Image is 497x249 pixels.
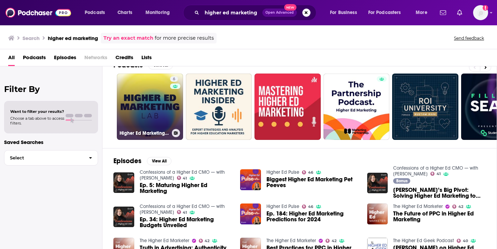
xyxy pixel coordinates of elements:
[457,239,468,243] a: 40
[367,173,388,194] img: Jaime’s Big Pivot: Solving Higher Ed Marketing to Save Higher Ed
[437,172,441,175] span: 41
[262,9,297,17] button: Open AdvancedNew
[473,5,488,20] img: User Profile
[113,7,136,18] a: Charts
[393,238,454,244] a: The Higher Ed Geek Podcast
[4,150,98,166] button: Select
[416,8,427,17] span: More
[170,76,178,82] a: 6
[463,239,468,243] span: 40
[190,5,323,21] div: Search podcasts, credits, & more...
[266,176,359,188] span: Biggest Higher Ed Marketing Pet Peeves
[330,8,357,17] span: For Business
[183,177,187,180] span: 41
[202,7,262,18] input: Search podcasts, credits, & more...
[454,7,465,18] a: Show notifications dropdown
[80,7,114,18] button: open menu
[8,52,15,66] a: All
[140,217,232,228] a: Ep. 34: Higher Ed Marketing Budgets Unveiled
[4,156,83,160] span: Select
[473,5,488,20] span: Logged in as systemsteam
[411,7,436,18] button: open menu
[141,52,152,66] a: Lists
[54,52,76,66] a: Episodes
[205,239,209,243] span: 42
[458,205,463,208] span: 42
[84,52,107,66] span: Networks
[452,35,486,41] button: Send feedback
[284,4,296,11] span: New
[183,211,187,214] span: 41
[199,239,210,243] a: 42
[140,169,225,181] a: Confessions of a Higher Ed CMO — with Jaime Hunt
[364,7,411,18] button: open menu
[393,204,443,209] a: The Higher Ed Marketer
[483,5,488,11] svg: Add a profile image
[393,211,486,222] a: The Future of PPC in Higher Ed Marketing
[141,7,179,18] button: open menu
[10,109,64,114] span: Want to filter your results?
[10,116,64,126] span: Choose a tab above to access filters.
[302,170,313,174] a: 46
[266,238,316,244] a: The Higher Ed Marketer
[308,171,313,174] span: 46
[326,239,336,243] a: 42
[367,204,388,224] img: The Future of PPC in Higher Ed Marketing
[430,172,441,176] a: 41
[437,7,449,18] a: Show notifications dropdown
[113,157,141,165] h2: Episodes
[177,210,187,214] a: 41
[452,205,463,209] a: 42
[302,205,313,209] a: 46
[146,8,170,17] span: Monitoring
[118,8,132,17] span: Charts
[266,169,299,175] a: Higher Ed Pulse
[23,35,40,41] h3: Search
[393,165,478,177] a: Confessions of a Higher Ed CMO — with Jaime Hunt
[115,52,133,66] a: Credits
[113,207,134,227] img: Ep. 34: Higher Ed Marketing Budgets Unveiled
[173,76,175,83] span: 6
[140,182,232,194] a: Ep. 5: Maturing Higher Ed Marketing
[266,211,359,222] a: Ep. 184: Higher Ed Marketing Predictions for 2024
[120,130,169,136] h3: Higher Ed Marketing Lab
[117,74,183,140] a: 6Higher Ed Marketing Lab
[147,157,171,165] button: View All
[103,34,153,42] a: Try an exact match
[140,238,189,244] a: The Higher Ed Marketer
[113,157,171,165] a: EpisodesView All
[473,5,488,20] button: Show profile menu
[266,204,299,209] a: Higher Ed Pulse
[113,172,134,193] img: Ep. 5: Maturing Higher Ed Marketing
[325,7,365,18] button: open menu
[393,187,486,199] span: [PERSON_NAME]’s Big Pivot: Solving Higher Ed Marketing to Save Higher Ed
[85,8,105,17] span: Podcasts
[23,52,46,66] a: Podcasts
[4,139,98,145] p: Saved Searches
[140,204,225,215] a: Confessions of a Higher Ed CMO — with Jaime Hunt
[240,204,261,224] img: Ep. 184: Higher Ed Marketing Predictions for 2024
[308,205,313,208] span: 46
[5,6,71,19] img: Podchaser - Follow, Share and Rate Podcasts
[265,11,294,14] span: Open Advanced
[4,84,98,94] h2: Filter By
[48,35,98,41] h3: higher ed marketing
[240,169,261,190] img: Biggest Higher Ed Marketing Pet Peeves
[368,8,401,17] span: For Podcasters
[177,176,187,180] a: 41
